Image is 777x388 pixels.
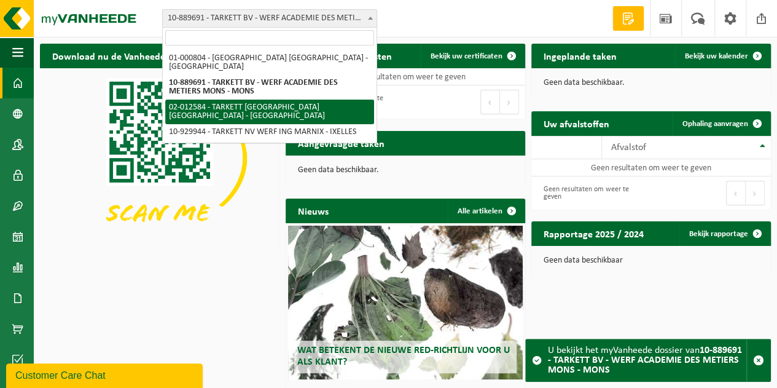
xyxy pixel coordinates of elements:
a: Alle artikelen [448,199,524,223]
iframe: chat widget [6,361,205,388]
a: Ophaling aanvragen [673,111,770,136]
span: Afvalstof [611,143,646,152]
a: Bekijk uw kalender [675,44,770,68]
td: Geen resultaten om weer te geven [531,159,771,176]
p: Geen data beschikbaar. [544,79,759,87]
h2: Ingeplande taken [531,44,629,68]
a: Bekijk rapportage [679,221,770,246]
img: Download de VHEPlus App [40,68,279,248]
h2: Uw afvalstoffen [531,111,622,135]
p: Geen data beschikbaar. [298,166,513,175]
li: 01-000804 - [GEOGRAPHIC_DATA] [GEOGRAPHIC_DATA] - [GEOGRAPHIC_DATA] [165,50,374,75]
button: Next [746,181,765,205]
a: Bekijk uw certificaten [421,44,524,68]
span: Bekijk uw certificaten [431,52,502,60]
li: 10-889691 - TARKETT BV - WERF ACADEMIE DES METIERS MONS - MONS [165,75,374,100]
span: Ophaling aanvragen [682,120,748,128]
button: Previous [726,181,746,205]
h2: Nieuws [286,199,341,223]
button: Next [500,90,519,114]
span: 10-889691 - TARKETT BV - WERF ACADEMIE DES METIERS MONS - MONS [162,9,377,28]
div: U bekijkt het myVanheede dossier van [548,339,746,381]
strong: 10-889691 - TARKETT BV - WERF ACADEMIE DES METIERS MONS - MONS [548,346,742,375]
li: 10-929944 - TARKETT NV WERF ING MARNIX - IXELLES [165,124,374,140]
p: Geen data beschikbaar [544,256,759,265]
span: Wat betekent de nieuwe RED-richtlijn voor u als klant? [297,346,510,367]
span: Bekijk uw kalender [685,52,748,60]
a: Wat betekent de nieuwe RED-richtlijn voor u als klant? [288,226,523,379]
span: 10-889691 - TARKETT BV - WERF ACADEMIE DES METIERS MONS - MONS [163,10,377,27]
h2: Rapportage 2025 / 2024 [531,221,656,245]
div: Geen resultaten om weer te geven [537,180,645,207]
td: Geen resultaten om weer te geven [286,68,525,85]
h2: Download nu de Vanheede+ app! [40,44,204,68]
li: 02-012584 - TARKETT [GEOGRAPHIC_DATA] [GEOGRAPHIC_DATA] - [GEOGRAPHIC_DATA] [165,100,374,124]
button: Previous [480,90,500,114]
